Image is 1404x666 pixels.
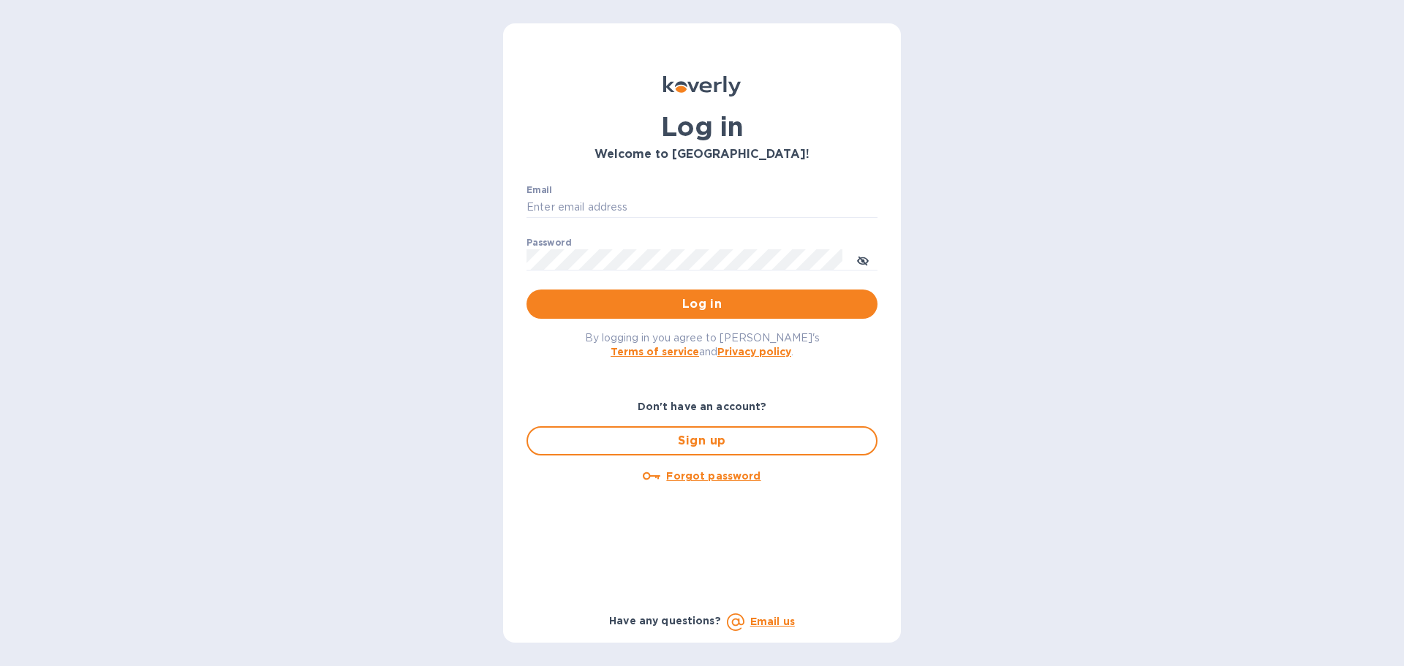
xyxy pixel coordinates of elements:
[526,111,877,142] h1: Log in
[540,432,864,450] span: Sign up
[526,426,877,455] button: Sign up
[717,346,791,357] a: Privacy policy
[663,76,741,97] img: Koverly
[526,197,877,219] input: Enter email address
[848,245,877,274] button: toggle password visibility
[611,346,699,357] a: Terms of service
[526,290,877,319] button: Log in
[538,295,866,313] span: Log in
[526,238,571,247] label: Password
[609,615,721,627] b: Have any questions?
[666,470,760,482] u: Forgot password
[750,616,795,627] a: Email us
[526,148,877,162] h3: Welcome to [GEOGRAPHIC_DATA]!
[638,401,767,412] b: Don't have an account?
[526,186,552,194] label: Email
[585,332,820,357] span: By logging in you agree to [PERSON_NAME]'s and .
